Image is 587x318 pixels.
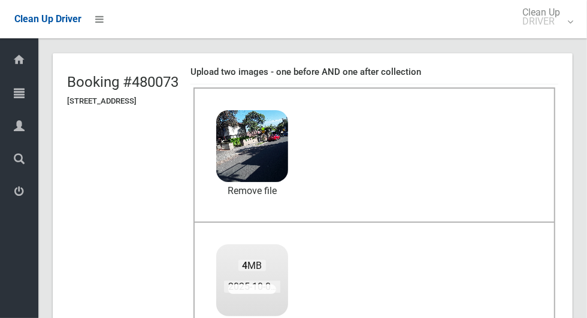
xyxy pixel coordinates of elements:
[14,10,81,28] a: Clean Up Driver
[67,97,178,105] h5: [STREET_ADDRESS]
[190,67,558,77] h4: Upload two images - one before AND one after collection
[243,260,248,271] strong: 4
[216,182,288,200] a: Remove file
[238,260,266,271] span: MB
[224,280,436,293] span: 2025-10-0809.47.451437648721569117108.jpg
[516,8,572,26] span: Clean Up
[522,17,560,26] small: DRIVER
[14,13,81,25] span: Clean Up Driver
[67,74,178,90] h2: Booking #480073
